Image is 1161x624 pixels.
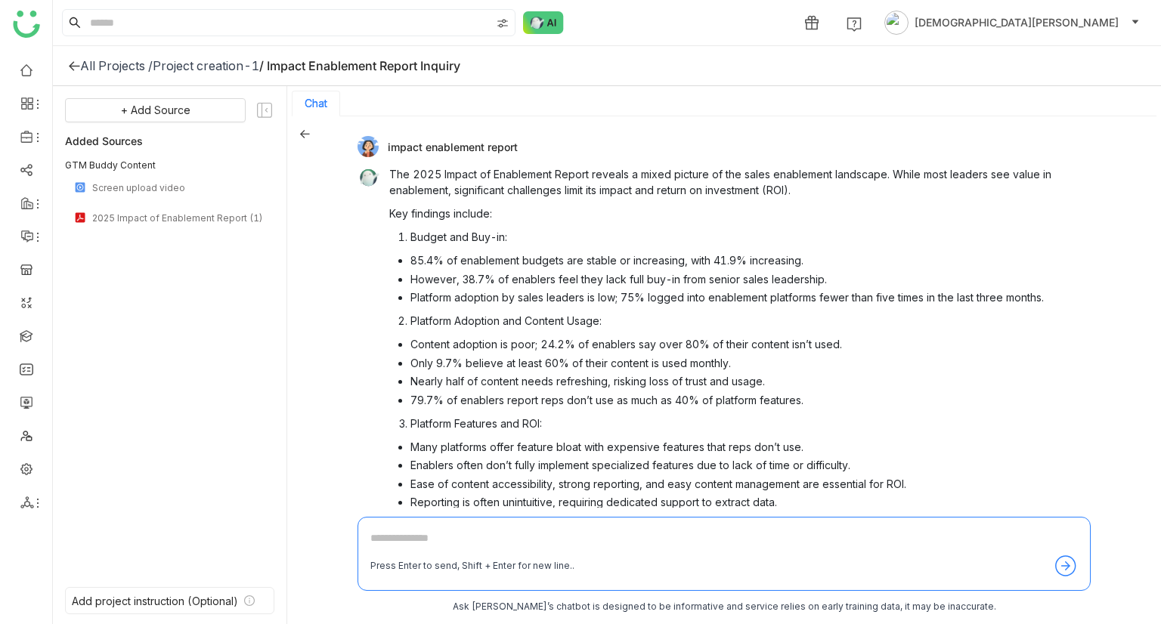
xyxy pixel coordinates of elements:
button: [DEMOGRAPHIC_DATA][PERSON_NAME] [881,11,1143,35]
div: 2025 Impact of Enablement Report (1) [92,212,265,224]
span: [DEMOGRAPHIC_DATA][PERSON_NAME] [915,14,1119,31]
img: pdf.svg [74,212,86,224]
li: Enablers often don’t fully implement specialized features due to lack of time or difficulty. [410,457,1079,473]
li: Nearly half of content needs refreshing, risking loss of trust and usage. [410,373,1079,389]
li: 85.4% of enablement budgets are stable or increasing, with 41.9% increasing. [410,252,1079,268]
button: + Add Source [65,98,246,122]
img: logo [13,11,40,38]
img: ask-buddy-normal.svg [523,11,564,34]
span: + Add Source [121,102,190,119]
div: Added Sources [65,131,274,150]
li: However, 38.7% of enablers feel they lack full buy-in from senior sales leadership. [410,271,1079,287]
p: The 2025 Impact of Enablement Report reveals a mixed picture of the sales enablement landscape. W... [389,166,1079,198]
img: mp4.svg [74,181,86,193]
img: help.svg [847,17,862,32]
div: Add project instruction (Optional) [72,595,238,607]
button: Chat [305,97,327,110]
div: All Projects / [80,58,153,73]
div: GTM Buddy Content [65,159,274,172]
li: Budget and Buy-in: [410,229,1079,245]
li: Platform adoption by sales leaders is low; 75% logged into enablement platforms fewer than five t... [410,289,1079,305]
div: / Impact Enablement Report Inquiry [259,58,460,73]
li: 79.7% of enablers report reps don’t use as much as 40% of platform features. [410,392,1079,408]
img: avatar [884,11,909,35]
li: Only 9.7% believe at least 60% of their content is used monthly. [410,355,1079,371]
li: Platform Adoption and Content Usage: [410,313,1079,329]
img: search-type.svg [497,17,509,29]
div: Project creation-1 [153,58,259,73]
div: impact enablement report [358,136,1079,157]
div: Press Enter to send, Shift + Enter for new line.. [370,559,574,573]
li: Content adoption is poor; 24.2% of enablers say over 80% of their content isn’t used. [410,336,1079,352]
div: Ask [PERSON_NAME]’s chatbot is designed to be informative and service relies on early training da... [358,600,1091,614]
p: Key findings include: [389,205,1079,221]
div: Screen upload video [92,182,265,193]
li: Many platforms offer feature bloat with expensive features that reps don’t use. [410,439,1079,455]
li: Reporting is often unintuitive, requiring dedicated support to extract data. [410,494,1079,510]
li: Platform Features and ROI: [410,415,1079,431]
li: Ease of content accessibility, strong reporting, and easy content management are essential for ROI. [410,476,1079,492]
